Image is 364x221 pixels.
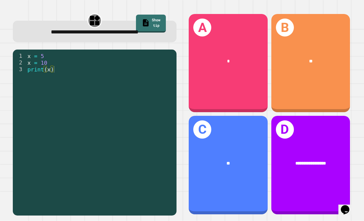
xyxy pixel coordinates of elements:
[276,120,294,138] h1: D
[13,59,26,66] div: 2
[193,120,211,138] h1: C
[136,15,166,33] a: Show tip
[13,53,26,59] div: 1
[276,19,294,36] h1: B
[193,19,211,36] h1: A
[13,66,26,73] div: 3
[338,197,358,215] iframe: chat widget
